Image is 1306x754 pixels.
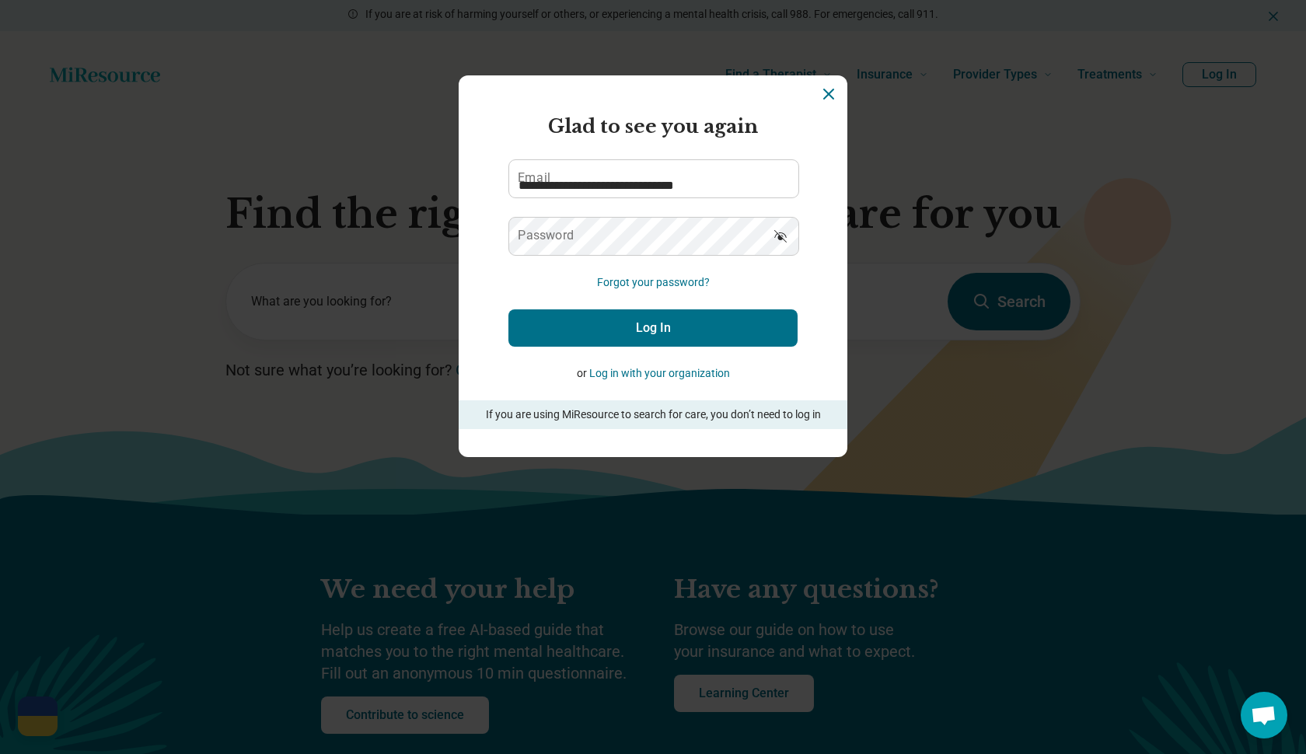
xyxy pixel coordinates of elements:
section: Login Dialog [459,75,847,457]
h2: Glad to see you again [508,113,798,141]
p: If you are using MiResource to search for care, you don’t need to log in [480,407,826,423]
button: Dismiss [819,85,838,103]
button: Show password [763,217,798,254]
button: Log In [508,309,798,347]
label: Password [518,229,574,242]
label: Email [518,172,550,184]
button: Log in with your organization [589,365,730,382]
p: or [508,365,798,382]
button: Forgot your password? [597,274,710,291]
